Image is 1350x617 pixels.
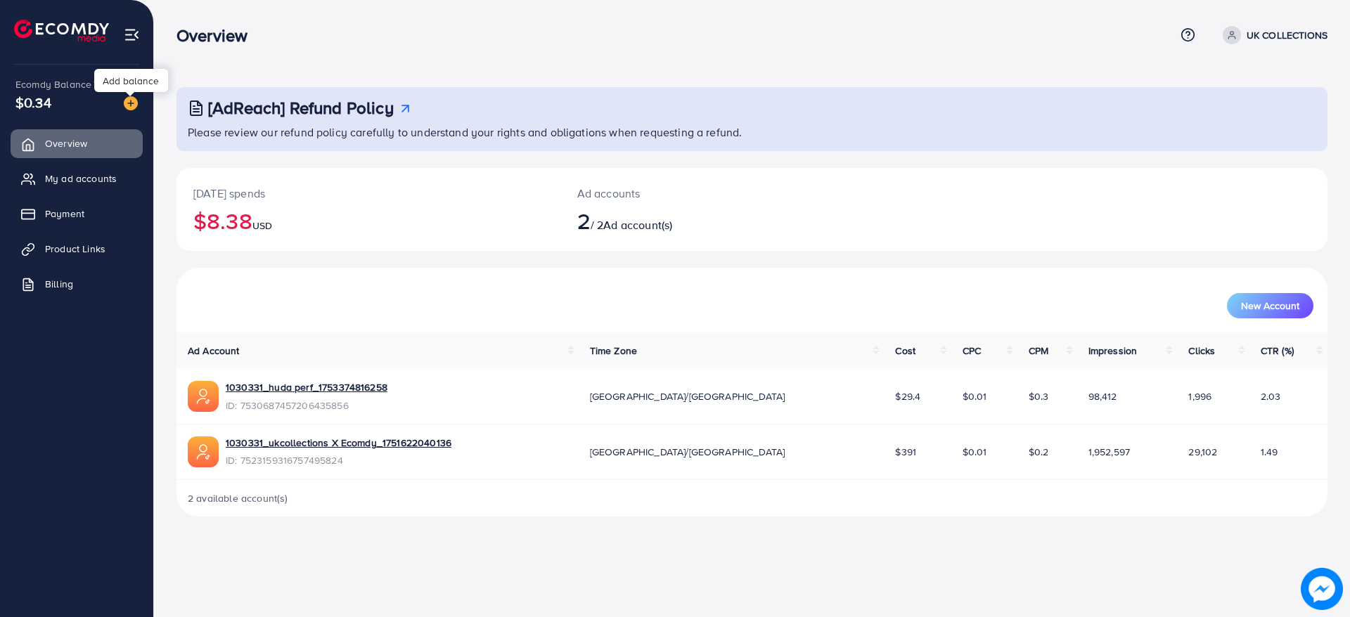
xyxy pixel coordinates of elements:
[11,164,143,193] a: My ad accounts
[1241,301,1299,311] span: New Account
[895,445,916,459] span: $391
[1247,27,1327,44] p: UK COLLECTIONS
[963,389,987,403] span: $0.01
[1088,344,1138,358] span: Impression
[1261,344,1294,358] span: CTR (%)
[11,200,143,228] a: Payment
[226,398,387,413] span: ID: 7530687457206435856
[590,344,637,358] span: Time Zone
[603,217,672,233] span: Ad account(s)
[124,96,138,110] img: image
[15,77,91,91] span: Ecomdy Balance
[94,69,168,92] div: Add balance
[1029,389,1049,403] span: $0.3
[188,344,240,358] span: Ad Account
[226,453,451,467] span: ID: 7523159316757495824
[188,381,219,412] img: ic-ads-acc.e4c84228.svg
[15,92,51,112] span: $0.34
[577,185,831,202] p: Ad accounts
[963,344,981,358] span: CPC
[226,380,387,394] a: 1030331_huda perf_1753374816258
[45,207,84,221] span: Payment
[1261,389,1281,403] span: 2.03
[1088,445,1130,459] span: 1,952,597
[208,98,394,118] h3: [AdReach] Refund Policy
[11,270,143,298] a: Billing
[188,436,219,467] img: ic-ads-acc.e4c84228.svg
[1261,445,1278,459] span: 1.49
[11,235,143,263] a: Product Links
[188,491,288,505] span: 2 available account(s)
[895,389,920,403] span: $29.4
[895,344,915,358] span: Cost
[1188,445,1217,459] span: 29,102
[590,445,785,459] span: [GEOGRAPHIC_DATA]/[GEOGRAPHIC_DATA]
[176,25,259,46] h3: Overview
[11,129,143,157] a: Overview
[14,20,109,41] img: logo
[124,27,140,43] img: menu
[1217,26,1327,44] a: UK COLLECTIONS
[226,436,451,450] a: 1030331_ukcollections X Ecomdy_1751622040136
[590,389,785,403] span: [GEOGRAPHIC_DATA]/[GEOGRAPHIC_DATA]
[963,445,987,459] span: $0.01
[45,277,73,291] span: Billing
[252,219,272,233] span: USD
[577,204,591,237] span: 2
[1227,293,1313,318] button: New Account
[1029,344,1048,358] span: CPM
[1301,569,1342,609] img: image
[193,185,544,202] p: [DATE] spends
[1188,389,1211,403] span: 1,996
[1188,344,1215,358] span: Clicks
[1029,445,1049,459] span: $0.2
[193,207,544,234] h2: $8.38
[45,136,87,150] span: Overview
[188,124,1319,141] p: Please review our refund policy carefully to understand your rights and obligations when requesti...
[577,207,831,234] h2: / 2
[45,242,105,256] span: Product Links
[1088,389,1117,403] span: 98,412
[45,171,117,186] span: My ad accounts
